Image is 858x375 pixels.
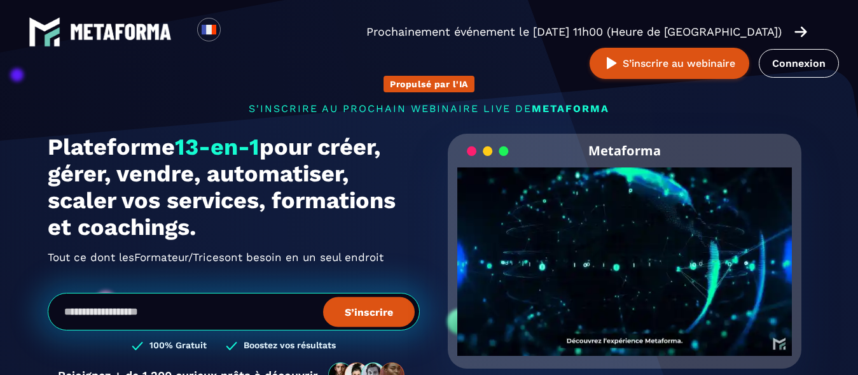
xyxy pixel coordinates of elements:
[759,49,839,78] a: Connexion
[590,48,749,79] button: S’inscrire au webinaire
[48,103,811,115] p: s'inscrire au prochain webinaire live de
[467,145,509,157] img: loading
[221,18,252,46] div: Search for option
[366,23,782,41] p: Prochainement événement le [DATE] 11h00 (Heure de [GEOGRAPHIC_DATA])
[201,22,217,38] img: fr
[132,340,143,352] img: checked
[134,247,225,267] span: Formateur/Trices
[48,134,420,241] h1: Plateforme pour créer, gérer, vendre, automatiser, scaler vos services, formations et coachings.
[457,167,792,335] video: Your browser does not support the video tag.
[588,134,661,167] h2: Metaforma
[232,24,241,39] input: Search for option
[29,16,60,48] img: logo
[226,340,237,352] img: checked
[323,297,415,327] button: S’inscrire
[48,247,420,267] h2: Tout ce dont les ont besoin en un seul endroit
[149,340,207,352] h3: 100% Gratuit
[532,103,609,115] span: METAFORMA
[70,24,172,40] img: logo
[794,25,807,39] img: arrow-right
[175,134,259,160] span: 13-en-1
[604,55,619,71] img: play
[244,340,336,352] h3: Boostez vos résultats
